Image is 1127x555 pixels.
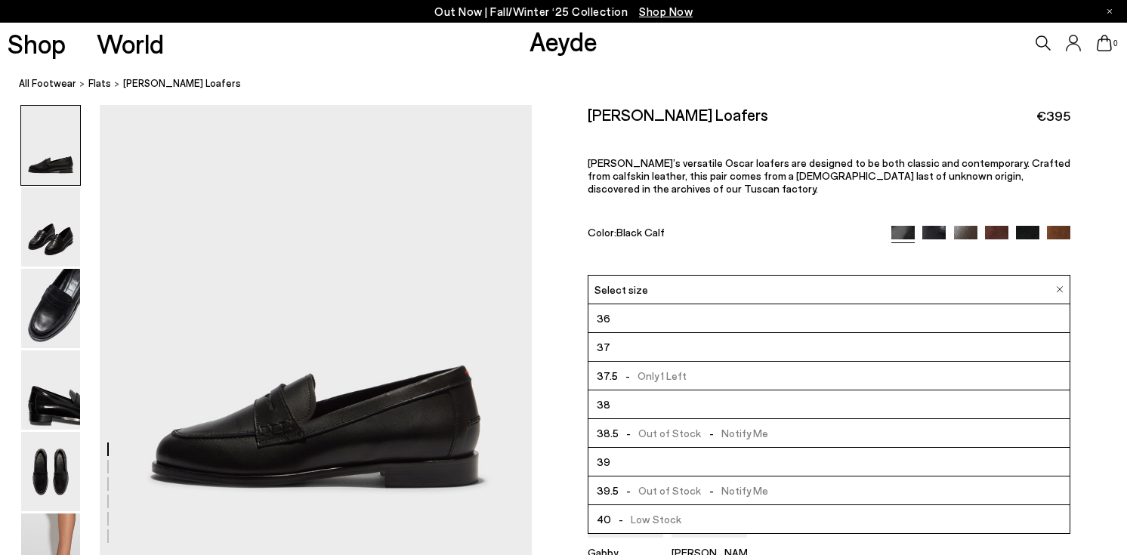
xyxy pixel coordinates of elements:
[597,366,618,385] span: 37.5
[701,427,721,439] span: -
[1097,35,1112,51] a: 0
[619,424,768,442] span: Out of Stock Notify Me
[597,481,619,500] span: 39.5
[618,369,638,382] span: -
[597,395,610,414] span: 38
[594,282,648,298] span: Select size
[97,30,164,57] a: World
[21,269,80,348] img: Oscar Leather Loafers - Image 3
[21,350,80,430] img: Oscar Leather Loafers - Image 4
[639,5,693,18] span: Navigate to /collections/new-in
[597,309,610,328] span: 36
[701,484,721,497] span: -
[530,25,597,57] a: Aeyde
[1112,39,1119,48] span: 0
[588,226,875,243] div: Color:
[21,106,80,185] img: Oscar Leather Loafers - Image 1
[21,432,80,511] img: Oscar Leather Loafers - Image 5
[588,156,1070,195] span: [PERSON_NAME]’s versatile Oscar loafers are designed to be both classic and contemporary. Crafted...
[123,76,241,91] span: [PERSON_NAME] Loafers
[434,2,693,21] p: Out Now | Fall/Winter ‘25 Collection
[619,481,768,500] span: Out of Stock Notify Me
[1036,106,1070,125] span: €395
[19,76,76,91] a: All Footwear
[619,484,639,497] span: -
[588,105,768,124] h2: [PERSON_NAME] Loafers
[597,338,610,356] span: 37
[19,63,1127,105] nav: breadcrumb
[88,77,111,89] span: flats
[8,30,66,57] a: Shop
[618,366,687,385] span: Only 1 Left
[21,187,80,267] img: Oscar Leather Loafers - Image 2
[597,510,611,529] span: 40
[619,427,639,439] span: -
[597,424,619,442] span: 38.5
[88,76,111,91] a: flats
[616,226,665,239] span: Black Calf
[597,452,610,471] span: 39
[611,510,682,529] span: Low Stock
[611,513,631,526] span: -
